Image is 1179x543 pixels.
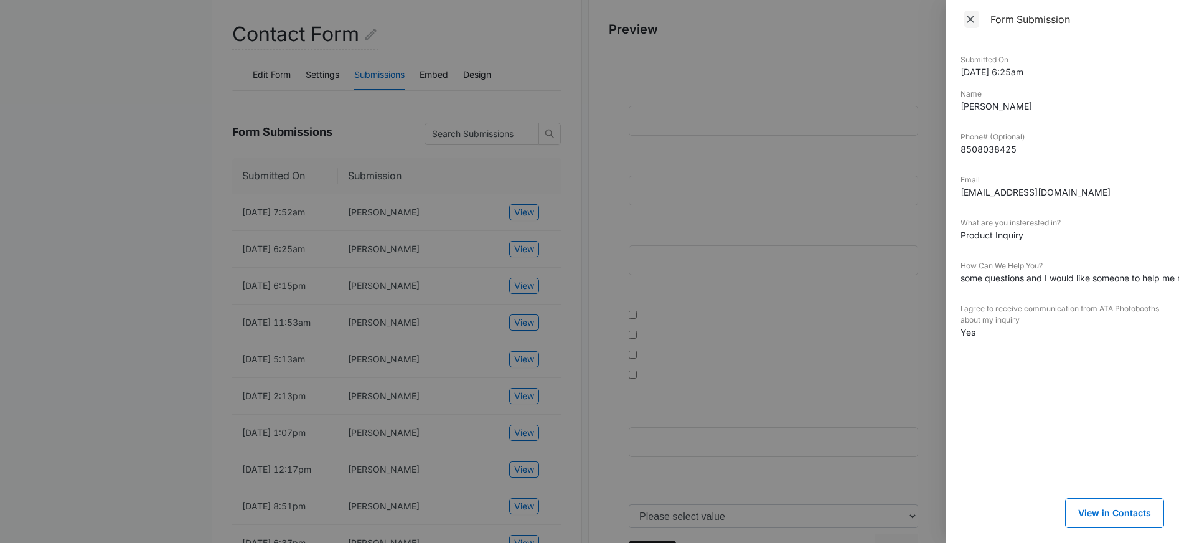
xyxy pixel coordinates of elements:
[961,100,1164,113] dd: [PERSON_NAME]
[961,143,1164,156] dd: 8508038425
[961,260,1164,271] dt: How Can We Help You?
[961,10,983,29] button: Close
[961,303,1164,326] dt: I agree to receive communication from ATA Photobooths about my inquiry
[12,269,93,284] label: Bulk Order Pricing
[8,468,39,479] span: Submit
[961,186,1164,199] dd: [EMAIL_ADDRESS][DOMAIN_NAME]
[961,54,1164,65] dt: Submitted On
[961,65,1164,78] dd: [DATE] 6:25am
[12,289,115,304] label: Manufacturing Request
[246,455,405,493] iframe: reCAPTCHA
[961,88,1164,100] dt: Name
[964,11,979,28] span: Close
[961,217,1164,229] dt: What are you insterested in?
[990,12,1164,26] div: Form Submission
[12,249,92,264] label: Customer Service
[1065,498,1164,528] button: View in Contacts
[12,229,80,244] label: Product Inquiry
[961,174,1164,186] dt: Email
[961,229,1164,242] dd: Product Inquiry
[961,326,1164,339] dd: Yes
[961,271,1164,285] dd: some questions and I would like someone to help me make the purchase over the phone so I don’t mi...
[961,131,1164,143] dt: Phone# (Optional)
